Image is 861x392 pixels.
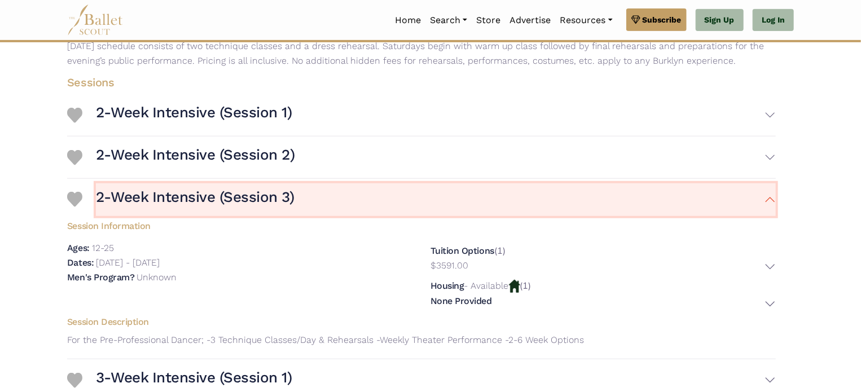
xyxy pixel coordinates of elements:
[96,141,776,174] button: 2-Week Intensive (Session 2)
[430,244,776,275] div: (1)
[696,9,744,32] a: Sign Up
[464,280,509,291] p: - Available
[430,245,494,256] h5: Tuition Options
[430,280,464,291] h5: Housing
[430,296,492,307] h5: None Provided
[509,280,520,292] img: Housing Available
[96,188,295,207] h3: 2-Week Intensive (Session 3)
[390,8,425,32] a: Home
[67,243,90,253] h5: Ages:
[58,216,785,232] h5: Session Information
[67,373,82,388] img: Heart
[96,103,292,122] h3: 2-Week Intensive (Session 1)
[137,272,177,283] p: Unknown
[58,316,785,328] h5: Session Description
[96,183,776,216] button: 2-Week Intensive (Session 3)
[67,108,82,123] img: Heart
[430,258,776,276] button: $3591.00
[96,368,292,387] h3: 3-Week Intensive (Session 1)
[67,257,94,268] h5: Dates:
[92,243,114,253] p: 12-25
[472,8,505,32] a: Store
[430,279,776,312] div: (1)
[58,75,785,90] h4: Sessions
[555,8,617,32] a: Resources
[753,9,794,32] a: Log In
[430,296,776,312] button: None Provided
[643,14,682,26] span: Subscribe
[626,8,687,31] a: Subscribe
[96,257,160,268] p: [DATE] - [DATE]
[67,272,134,283] h5: Men's Program?
[67,150,82,165] img: Heart
[430,258,468,273] p: $3591.00
[96,146,295,165] h3: 2-Week Intensive (Session 2)
[631,14,640,26] img: gem.svg
[505,8,555,32] a: Advertise
[96,99,776,131] button: 2-Week Intensive (Session 1)
[67,192,82,207] img: Heart
[58,333,785,347] p: For the Pre-Professional Dancer; -3 Technique Classes/Day & Rehearsals -Weekly Theater Performanc...
[425,8,472,32] a: Search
